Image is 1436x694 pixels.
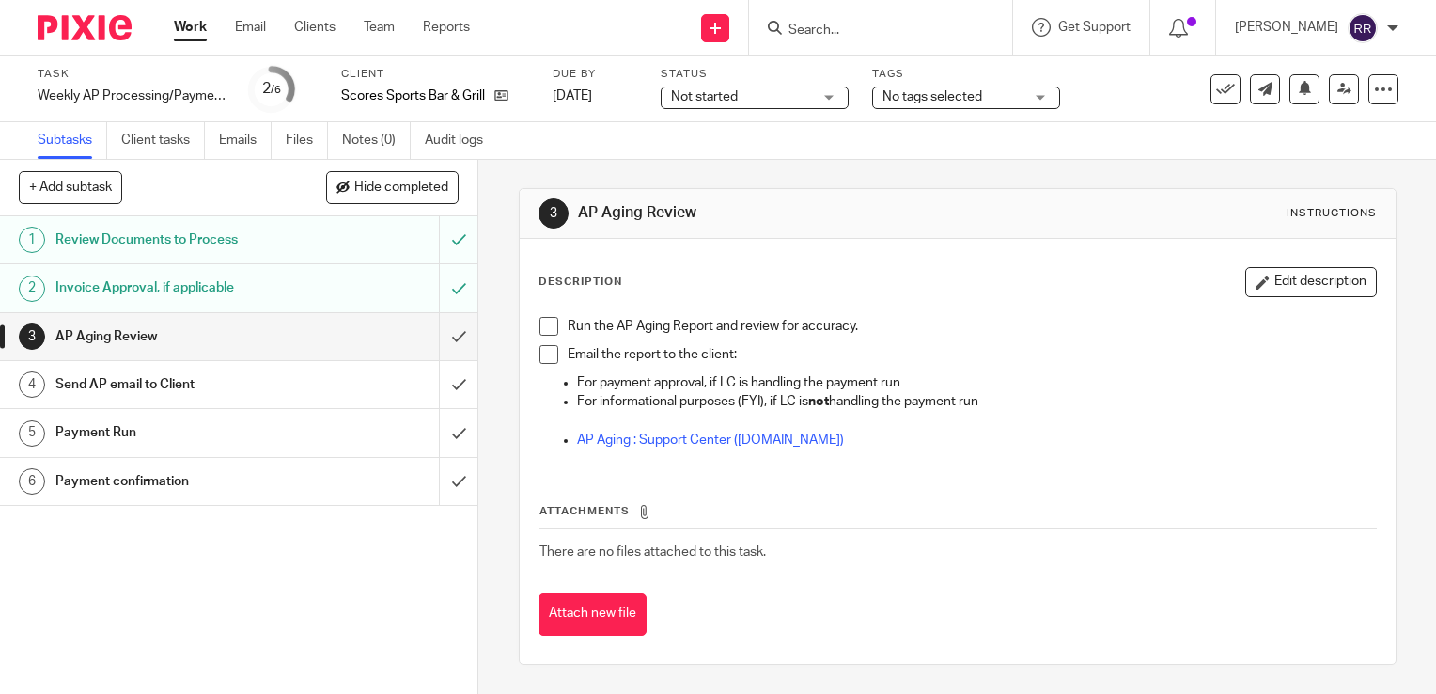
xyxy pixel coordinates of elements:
[326,171,459,203] button: Hide completed
[354,181,448,196] span: Hide completed
[19,420,45,447] div: 5
[539,506,630,516] span: Attachments
[286,122,328,159] a: Files
[1348,13,1378,43] img: svg%3E
[38,87,226,105] div: Weekly AP Processing/Payment
[55,274,299,302] h1: Invoice Approval, if applicable
[19,227,45,253] div: 1
[341,87,485,105] p: Scores Sports Bar & Grill
[55,371,299,399] h1: Send AP email to Client
[1287,206,1377,221] div: Instructions
[38,15,132,40] img: Pixie
[1245,267,1377,297] button: Edit description
[235,18,266,37] a: Email
[294,18,336,37] a: Clients
[19,468,45,495] div: 6
[568,345,1376,364] p: Email the report to the client:
[882,90,982,103] span: No tags selected
[425,122,497,159] a: Audit logs
[55,226,299,254] h1: Review Documents to Process
[219,122,272,159] a: Emails
[19,323,45,350] div: 3
[38,67,226,82] label: Task
[174,18,207,37] a: Work
[121,122,205,159] a: Client tasks
[423,18,470,37] a: Reports
[262,78,281,100] div: 2
[661,67,849,82] label: Status
[38,122,107,159] a: Subtasks
[1058,21,1131,34] span: Get Support
[1235,18,1338,37] p: [PERSON_NAME]
[568,317,1376,336] p: Run the AP Aging Report and review for accuracy.
[55,418,299,447] h1: Payment Run
[271,85,281,95] small: /6
[342,122,411,159] a: Notes (0)
[19,276,45,302] div: 2
[538,275,622,290] p: Description
[538,198,569,229] div: 3
[19,371,45,398] div: 4
[577,373,1376,392] p: For payment approval, if LC is handling the payment run
[553,89,592,103] span: [DATE]
[671,90,738,103] span: Not started
[808,395,829,408] strong: not
[577,392,1376,411] p: For informational purposes (FYI), if LC is handling the payment run
[539,545,766,559] span: There are no files attached to this task.
[787,23,956,39] input: Search
[577,434,844,447] a: AP Aging : Support Center ([DOMAIN_NAME])
[578,203,997,223] h1: AP Aging Review
[538,593,647,636] button: Attach new file
[55,467,299,496] h1: Payment confirmation
[341,67,529,82] label: Client
[19,171,122,203] button: + Add subtask
[55,323,299,351] h1: AP Aging Review
[872,67,1060,82] label: Tags
[553,67,637,82] label: Due by
[364,18,395,37] a: Team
